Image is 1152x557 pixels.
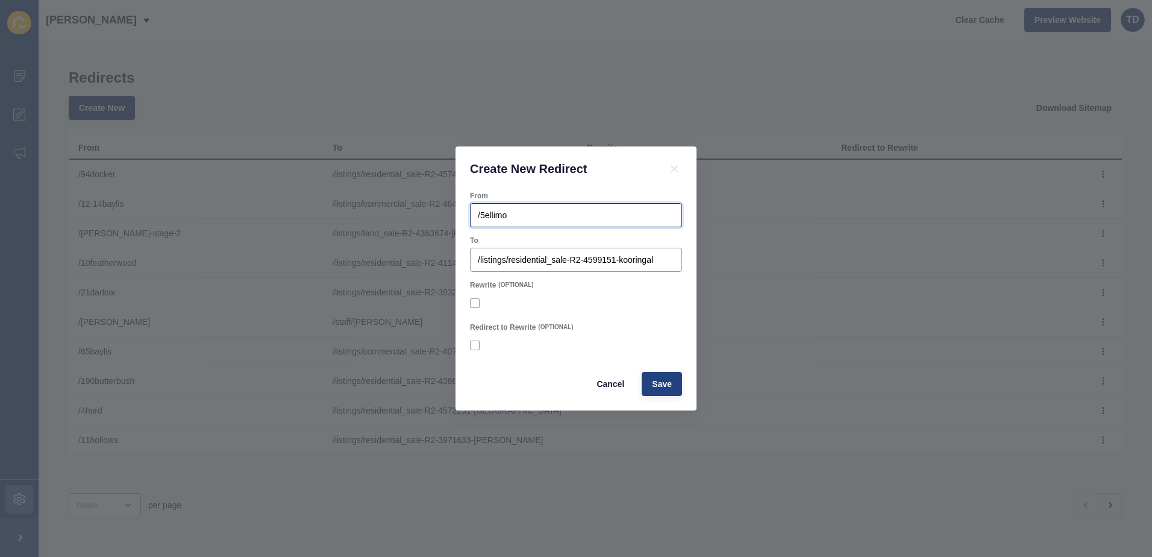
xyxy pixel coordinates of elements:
[642,372,682,396] button: Save
[470,323,536,332] label: Redirect to Rewrite
[470,236,478,245] label: To
[596,378,624,390] span: Cancel
[652,378,672,390] span: Save
[498,281,533,289] span: (OPTIONAL)
[470,161,652,177] h1: Create New Redirect
[538,323,573,332] span: (OPTIONAL)
[470,191,488,201] label: From
[470,280,496,290] label: Rewrite
[586,372,634,396] button: Cancel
